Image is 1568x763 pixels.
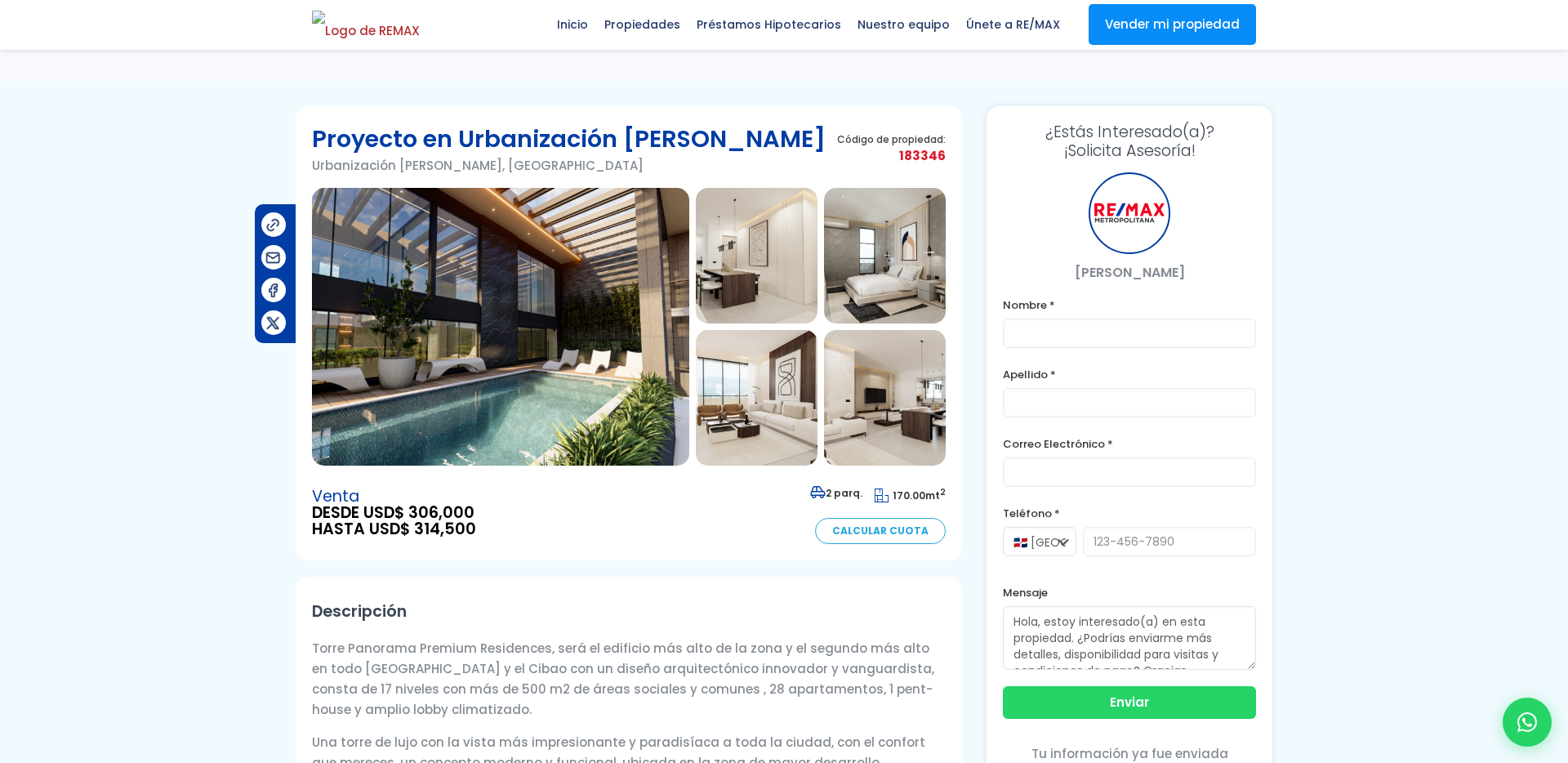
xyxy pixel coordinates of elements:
sup: 2 [940,486,946,498]
img: Logo de REMAX [312,11,420,39]
img: Proyecto en Urbanización Thomen [696,188,817,323]
span: Préstamos Hipotecarios [688,12,849,37]
a: Vender mi propiedad [1089,4,1256,45]
span: Propiedades [596,12,688,37]
span: Inicio [549,12,596,37]
img: Compartir [265,315,282,332]
label: Nombre * [1003,295,1256,315]
img: Compartir [265,249,282,266]
p: [PERSON_NAME] [1003,262,1256,283]
img: Compartir [265,282,282,299]
img: Proyecto en Urbanización Thomen [824,188,946,323]
h3: ¡Solicita Asesoría! [1003,123,1256,160]
img: Compartir [265,216,282,234]
a: Calcular Cuota [815,518,946,544]
span: 183346 [837,145,946,166]
span: Únete a RE/MAX [958,12,1068,37]
h1: Proyecto en Urbanización [PERSON_NAME] [312,123,826,155]
span: Código de propiedad: [837,133,946,145]
span: 2 parq. [810,486,862,500]
p: Urbanización [PERSON_NAME], [GEOGRAPHIC_DATA] [312,155,826,176]
textarea: Hola, estoy interesado(a) en esta propiedad. ¿Podrías enviarme más detalles, disponibilidad para ... [1003,606,1256,670]
button: Enviar [1003,686,1256,719]
span: HASTA USD$ 314,500 [312,521,476,538]
span: DESDE USD$ 306,000 [312,505,476,521]
label: Teléfono * [1003,503,1256,524]
div: RE/MAX Metropolitana [1089,172,1170,254]
img: Proyecto en Urbanización Thomen [696,330,817,466]
span: 170.00 [893,489,925,502]
img: Proyecto en Urbanización Thomen [824,330,946,466]
span: Venta [312,489,476,505]
label: Apellido * [1003,364,1256,385]
p: Torre Panorama Premium Residences, será el edificio más alto de la zona y el segundo más alto en ... [312,638,946,720]
span: Nuestro equipo [849,12,958,37]
h2: Descripción [312,593,946,630]
label: Mensaje [1003,582,1256,603]
label: Correo Electrónico * [1003,434,1256,454]
span: mt [875,489,946,502]
img: Proyecto en Urbanización Thomen [312,188,689,466]
input: 123-456-7890 [1083,527,1256,556]
span: ¿Estás Interesado(a)? [1003,123,1256,141]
